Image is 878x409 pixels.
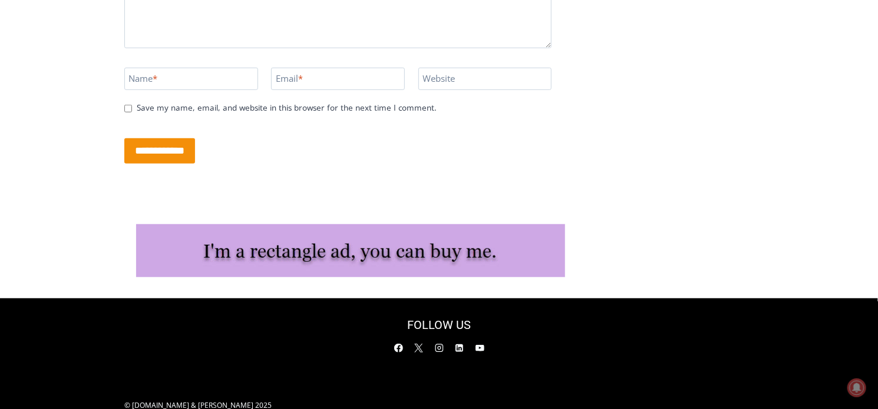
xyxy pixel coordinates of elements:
[471,340,488,357] a: YouTube
[430,340,448,357] a: Instagram
[276,74,303,89] label: Email
[124,68,258,90] input: Name
[4,121,115,166] span: Open Tues. - Sun. [PHONE_NUMBER]
[129,74,158,89] label: Name
[340,316,538,334] h2: FOLLOW US
[136,224,565,277] img: I'm a rectangle ad, you can buy me
[1,118,118,147] a: Open Tues. - Sun. [PHONE_NUMBER]
[283,114,571,147] a: Intern @ [DOMAIN_NAME]
[451,340,468,357] a: Linkedin
[418,68,552,90] input: Website
[410,340,428,357] a: X
[132,103,437,114] label: Save my name, email, and website in this browser for the next time I comment.
[423,74,455,89] label: Website
[390,340,407,357] a: Facebook
[271,68,405,90] input: Email
[298,1,557,114] div: "I learned about the history of a place I’d honestly never considered even as a resident of [GEOG...
[121,74,167,141] div: Located at [STREET_ADDRESS][PERSON_NAME]
[308,117,546,144] span: Intern @ [DOMAIN_NAME]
